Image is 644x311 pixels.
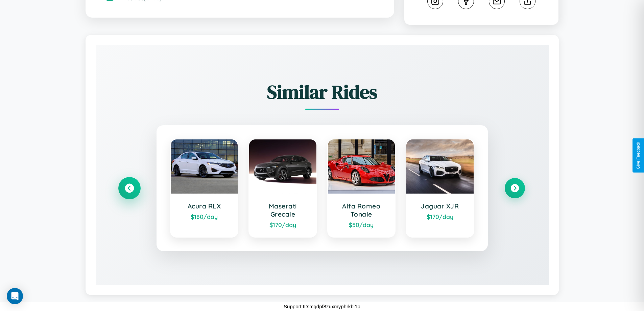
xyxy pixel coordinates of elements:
div: $ 170 /day [256,221,310,228]
a: Alfa Romeo Tonale$50/day [327,139,396,238]
a: Maserati Grecale$170/day [248,139,317,238]
h3: Acura RLX [177,202,231,210]
div: Give Feedback [636,142,641,169]
a: Acura RLX$180/day [170,139,239,238]
h3: Maserati Grecale [256,202,310,218]
h3: Alfa Romeo Tonale [335,202,388,218]
h3: Jaguar XJR [413,202,467,210]
div: $ 170 /day [413,213,467,220]
a: Jaguar XJR$170/day [406,139,474,238]
p: Support ID: mgdpf8zuxmyphrkbi1p [284,302,360,311]
div: $ 50 /day [335,221,388,228]
div: Open Intercom Messenger [7,288,23,304]
div: $ 180 /day [177,213,231,220]
h2: Similar Rides [119,79,525,105]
